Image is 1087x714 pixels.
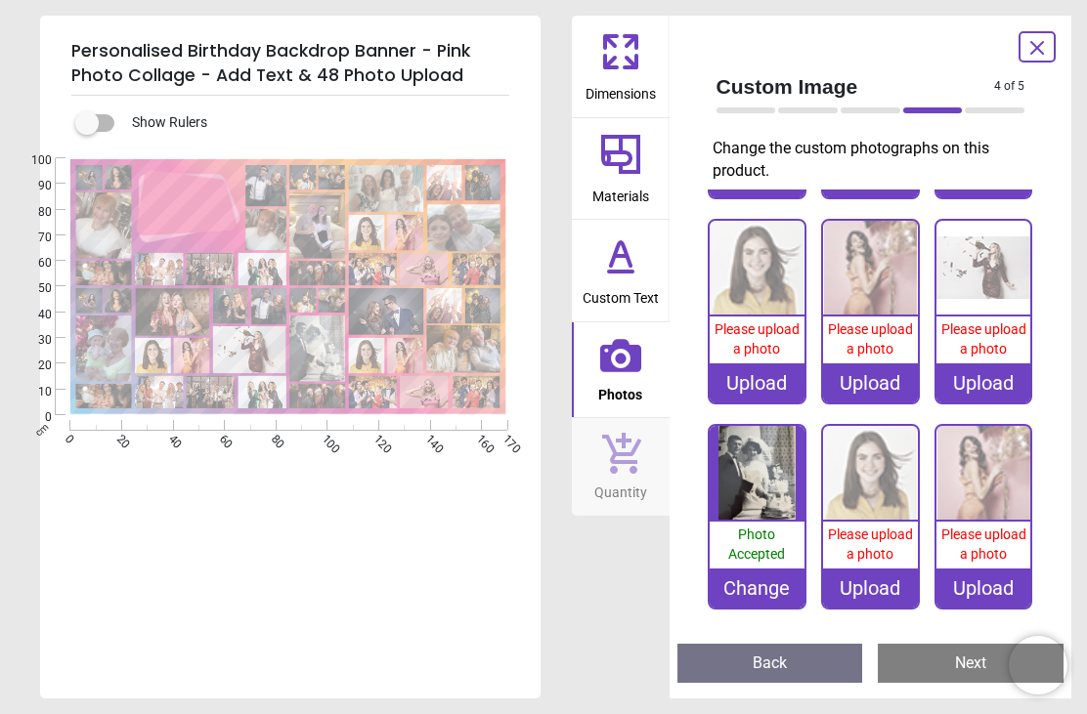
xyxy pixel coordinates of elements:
[828,321,913,357] span: Please upload a photo
[572,418,670,516] button: Quantity
[15,307,52,323] span: 40
[472,432,485,444] span: 160
[936,568,1031,608] div: Upload
[594,474,647,503] span: Quantity
[586,75,656,105] span: Dimensions
[370,432,382,444] span: 120
[15,332,52,349] span: 30
[728,526,785,562] span: Photo Accepted
[583,279,659,309] span: Custom Text
[941,526,1026,562] span: Please upload a photo
[828,526,913,562] span: Please upload a photo
[267,432,280,444] span: 80
[598,376,642,405] span: Photos
[936,363,1031,402] div: Upload
[677,644,863,683] button: Back
[717,72,995,101] span: Custom Image
[112,432,125,444] span: 20
[572,16,670,117] button: Dimensions
[319,432,331,444] span: 100
[499,432,511,444] span: 170
[71,31,509,96] h5: Personalised Birthday Backdrop Banner - Pink Photo Collage - Add Text & 48 Photo Upload
[1009,636,1067,694] iframe: Brevo live chat
[215,432,228,444] span: 60
[15,152,52,169] span: 100
[62,432,74,444] span: 0
[421,432,434,444] span: 140
[823,363,918,402] div: Upload
[572,220,670,321] button: Custom Text
[592,178,649,207] span: Materials
[15,204,52,221] span: 80
[715,321,800,357] span: Please upload a photo
[823,568,918,608] div: Upload
[15,178,52,194] span: 90
[164,432,177,444] span: 40
[710,568,804,608] div: Change
[572,118,670,220] button: Materials
[15,384,52,400] span: 10
[572,322,670,418] button: Photos
[15,409,52,426] span: 0
[941,321,1026,357] span: Please upload a photo
[33,421,51,439] span: cm
[713,138,1041,182] p: Change the custom photographs on this product.
[994,78,1024,95] span: 4 of 5
[87,111,541,135] div: Show Rulers
[15,280,52,297] span: 50
[15,357,52,374] span: 20
[878,644,1064,683] button: Next
[15,230,52,246] span: 70
[15,255,52,272] span: 60
[710,363,804,402] div: Upload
